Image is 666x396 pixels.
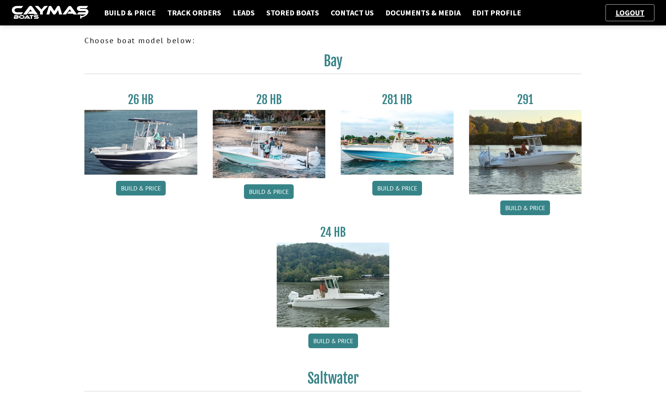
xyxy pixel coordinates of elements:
[213,93,326,107] h3: 28 HB
[500,201,550,215] a: Build & Price
[163,8,225,18] a: Track Orders
[244,184,294,199] a: Build & Price
[84,110,197,175] img: 26_new_photo_resized.jpg
[277,225,390,239] h3: 24 HB
[469,110,582,194] img: 291_Thumbnail.jpg
[277,243,390,327] img: 24_HB_thumbnail.jpg
[327,8,378,18] a: Contact Us
[308,334,358,348] a: Build & Price
[341,110,454,175] img: 28-hb-twin.jpg
[84,370,582,391] h2: Saltwater
[469,93,582,107] h3: 291
[84,93,197,107] h3: 26 HB
[382,8,464,18] a: Documents & Media
[84,35,582,46] p: Choose boat model below:
[100,8,160,18] a: Build & Price
[372,181,422,195] a: Build & Price
[84,52,582,74] h2: Bay
[341,93,454,107] h3: 281 HB
[262,8,323,18] a: Stored Boats
[612,8,648,17] a: Logout
[213,110,326,178] img: 28_hb_thumbnail_for_caymas_connect.jpg
[229,8,259,18] a: Leads
[468,8,525,18] a: Edit Profile
[12,6,89,20] img: caymas-dealer-connect-2ed40d3bc7270c1d8d7ffb4b79bf05adc795679939227970def78ec6f6c03838.gif
[116,181,166,195] a: Build & Price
